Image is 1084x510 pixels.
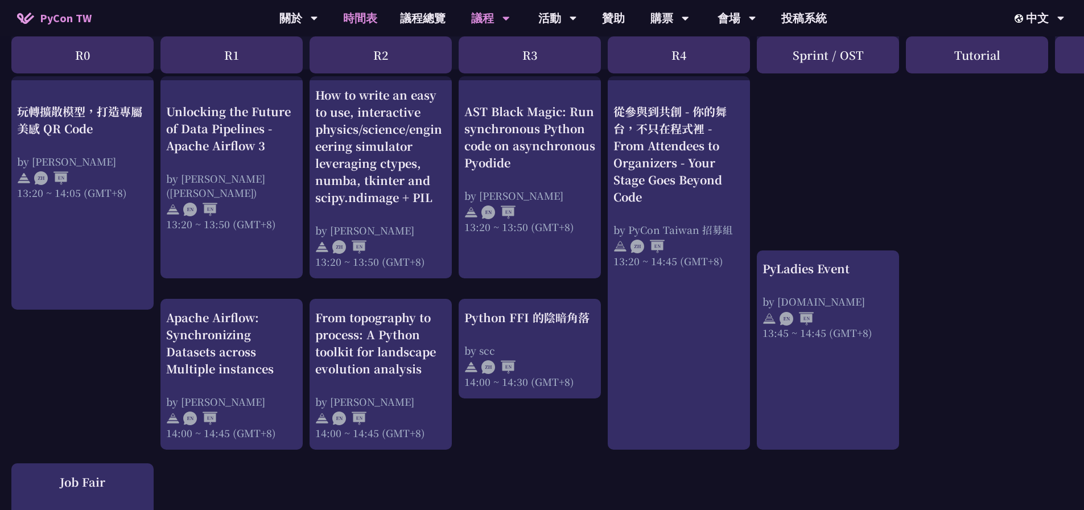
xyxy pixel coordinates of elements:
[17,154,148,168] div: by [PERSON_NAME]
[762,260,893,439] a: PyLadies Event by [DOMAIN_NAME] 13:45 ~ 14:45 (GMT+8)
[762,312,776,326] img: svg+xml;base64,PHN2ZyB4bWxucz0iaHR0cDovL3d3dy53My5vcmcvMjAwMC9zdmciIHdpZHRoPSIyNCIgaGVpZ2h0PSIyNC...
[166,171,297,199] div: by [PERSON_NAME] ([PERSON_NAME])
[315,254,446,269] div: 13:20 ~ 13:50 (GMT+8)
[315,87,446,269] a: How to write an easy to use, interactive physics/science/engineering simulator leveraging ctypes,...
[464,309,595,326] div: Python FFI 的陰暗角落
[17,474,148,491] div: Job Fair
[464,375,595,389] div: 14:00 ~ 14:30 (GMT+8)
[166,309,297,440] a: Apache Airflow: Synchronizing Datasets across Multiple instances by [PERSON_NAME] 14:00 ~ 14:45 (...
[613,102,744,205] div: 從參與到共創 - 你的舞台，不只在程式裡 - From Attendees to Organizers - Your Stage Goes Beyond Code
[464,205,478,219] img: svg+xml;base64,PHN2ZyB4bWxucz0iaHR0cDovL3d3dy53My5vcmcvMjAwMC9zdmciIHdpZHRoPSIyNCIgaGVpZ2h0PSIyNC...
[762,260,893,277] div: PyLadies Event
[1015,14,1026,23] img: Locale Icon
[315,240,329,254] img: svg+xml;base64,PHN2ZyB4bWxucz0iaHR0cDovL3d3dy53My5vcmcvMjAwMC9zdmciIHdpZHRoPSIyNCIgaGVpZ2h0PSIyNC...
[6,4,103,32] a: PyCon TW
[630,240,665,253] img: ZHEN.371966e.svg
[17,185,148,199] div: 13:20 ~ 14:05 (GMT+8)
[459,36,601,73] div: R3
[906,36,1048,73] div: Tutorial
[481,205,516,219] img: ENEN.5a408d1.svg
[762,294,893,309] div: by [DOMAIN_NAME]
[34,171,68,185] img: ZHEN.371966e.svg
[315,412,329,425] img: svg+xml;base64,PHN2ZyB4bWxucz0iaHR0cDovL3d3dy53My5vcmcvMjAwMC9zdmciIHdpZHRoPSIyNCIgaGVpZ2h0PSIyNC...
[332,240,366,254] img: ZHEN.371966e.svg
[481,360,516,374] img: ZHEN.371966e.svg
[166,203,180,216] img: svg+xml;base64,PHN2ZyB4bWxucz0iaHR0cDovL3d3dy53My5vcmcvMjAwMC9zdmciIHdpZHRoPSIyNCIgaGVpZ2h0PSIyNC...
[166,426,297,440] div: 14:00 ~ 14:45 (GMT+8)
[17,102,148,137] div: 玩轉擴散模型，打造專屬美感 QR Code
[11,36,154,73] div: R0
[17,171,31,185] img: svg+xml;base64,PHN2ZyB4bWxucz0iaHR0cDovL3d3dy53My5vcmcvMjAwMC9zdmciIHdpZHRoPSIyNCIgaGVpZ2h0PSIyNC...
[464,87,595,269] a: AST Black Magic: Run synchronous Python code on asynchronous Pyodide by [PERSON_NAME] 13:20 ~ 13:...
[166,87,297,269] a: Unlocking the Future of Data Pipelines - Apache Airflow 3 by [PERSON_NAME] ([PERSON_NAME]) 13:20 ...
[315,309,446,377] div: From topography to process: A Python toolkit for landscape evolution analysis
[166,102,297,154] div: Unlocking the Future of Data Pipelines - Apache Airflow 3
[183,203,217,216] img: ENEN.5a408d1.svg
[464,343,595,357] div: by scc
[166,309,297,377] div: Apache Airflow: Synchronizing Datasets across Multiple instances
[613,240,627,253] img: svg+xml;base64,PHN2ZyB4bWxucz0iaHR0cDovL3d3dy53My5vcmcvMjAwMC9zdmciIHdpZHRoPSIyNCIgaGVpZ2h0PSIyNC...
[613,87,744,440] a: 從參與到共創 - 你的舞台，不只在程式裡 - From Attendees to Organizers - Your Stage Goes Beyond Code by PyCon Taiwan...
[183,412,217,425] img: ENEN.5a408d1.svg
[757,36,899,73] div: Sprint / OST
[166,412,180,425] img: svg+xml;base64,PHN2ZyB4bWxucz0iaHR0cDovL3d3dy53My5vcmcvMjAwMC9zdmciIHdpZHRoPSIyNCIgaGVpZ2h0PSIyNC...
[17,13,34,24] img: Home icon of PyCon TW 2025
[464,219,595,233] div: 13:20 ~ 13:50 (GMT+8)
[464,309,595,389] a: Python FFI 的陰暗角落 by scc 14:00 ~ 14:30 (GMT+8)
[608,36,750,73] div: R4
[464,360,478,374] img: svg+xml;base64,PHN2ZyB4bWxucz0iaHR0cDovL3d3dy53My5vcmcvMjAwMC9zdmciIHdpZHRoPSIyNCIgaGVpZ2h0PSIyNC...
[762,326,893,340] div: 13:45 ~ 14:45 (GMT+8)
[17,87,148,300] a: 玩轉擴散模型，打造專屬美感 QR Code by [PERSON_NAME] 13:20 ~ 14:05 (GMT+8)
[613,253,744,268] div: 13:20 ~ 14:45 (GMT+8)
[166,216,297,231] div: 13:20 ~ 13:50 (GMT+8)
[315,87,446,206] div: How to write an easy to use, interactive physics/science/engineering simulator leveraging ctypes,...
[166,394,297,409] div: by [PERSON_NAME]
[160,36,303,73] div: R1
[613,222,744,236] div: by PyCon Taiwan 招募組
[315,426,446,440] div: 14:00 ~ 14:45 (GMT+8)
[780,312,814,326] img: ENEN.5a408d1.svg
[315,394,446,409] div: by [PERSON_NAME]
[310,36,452,73] div: R2
[315,309,446,440] a: From topography to process: A Python toolkit for landscape evolution analysis by [PERSON_NAME] 14...
[40,10,92,27] span: PyCon TW
[315,223,446,237] div: by [PERSON_NAME]
[464,188,595,202] div: by [PERSON_NAME]
[332,412,366,425] img: ENEN.5a408d1.svg
[464,102,595,171] div: AST Black Magic: Run synchronous Python code on asynchronous Pyodide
